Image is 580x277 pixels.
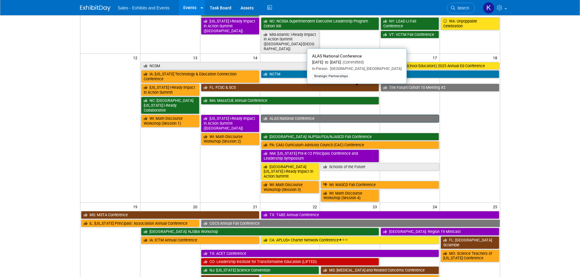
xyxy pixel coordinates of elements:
a: NC: [GEOGRAPHIC_DATA][US_STATE] i-Ready Collaborative [141,97,199,114]
span: Sales - Exhibits and Events [118,5,170,10]
img: ExhibitDay [80,5,111,11]
a: TX: TABE Annual Conference [261,211,499,219]
a: Schools of the Future [321,163,439,171]
a: The Forum Cohort 10 Meeting #2 [381,84,499,92]
span: In-Person [312,67,328,71]
img: Kara Haven [483,2,494,14]
a: NM: [US_STATE] Pre-K-12 Principals Conference and Leadership Symposium [261,150,379,162]
a: WI: Math Discourse Workshop (Session 2) [201,133,259,145]
a: CO: Leadership Institute for Transformative Education (LIFTED) [201,258,379,266]
span: 19 [132,203,140,210]
a: WI: Math Discourse Workshop (Session 4) [321,189,379,202]
a: WI: WASCD Fall Conference [321,181,439,189]
a: [GEOGRAPHIC_DATA]: NJSBA Workshop [141,228,379,236]
span: 24 [432,203,440,210]
span: 23 [372,203,380,210]
a: NC: NCSSA Superintendent Executive Leadership Program Cohort XIII [261,17,379,30]
span: 20 [192,203,200,210]
a: NJ: [US_STATE] Science Convention [201,266,319,274]
a: TX: ACET Conference [201,250,439,258]
span: 25 [492,203,500,210]
a: ALAS National Conference [261,115,439,123]
a: WA: Unpoppable Celebration [441,17,499,30]
a: PA: CAIU Curriculum Advisory Council (CAC) Conference [261,141,439,149]
a: VT: VCTM Fall Conference [381,31,439,39]
span: 18 [492,54,500,61]
span: 21 [252,203,260,210]
a: NCSM [141,62,319,70]
a: [US_STATE] i-Ready Impact in Action Summit [141,84,199,96]
span: Search [455,6,469,10]
a: IL: [US_STATE] Principals’ Association Annual Conference [81,220,199,227]
span: 22 [312,203,320,210]
span: 12 [132,54,140,61]
span: 17 [432,54,440,61]
a: FL: FCSC & SCS [201,84,379,92]
a: [US_STATE] i-Ready Impact in Action Summit ([GEOGRAPHIC_DATA]) [201,115,259,132]
a: IA: ICTM Annual Conference [141,236,259,244]
span: [GEOGRAPHIC_DATA], [GEOGRAPHIC_DATA] [328,67,402,71]
a: [GEOGRAPHIC_DATA]: Region 19 Minicast [381,228,499,236]
a: CA: APLUS+ Charter Network Conference [261,236,439,244]
div: [DATE] to [DATE] [312,60,402,65]
a: MA: MassCUE Annual Conference [201,97,379,105]
div: Strategic Partnerships [312,74,350,79]
span: ALAS National Conference [312,54,362,58]
a: CA: CABSE ([US_STATE] Association of Black School Educators) 2025 Annual Ed Conference [321,62,499,70]
a: Search [447,3,475,13]
a: MO: Science Teachers of [US_STATE] Conference [441,250,499,262]
a: [GEOGRAPHIC_DATA]: NJPSA/FEA/NJASCD Fall Conference [261,133,439,141]
a: MS: [MEDICAL_DATA] and Related Concerns Conference [321,266,439,274]
a: MS: MSTA Conference [81,211,259,219]
a: CGCS Annual Fall Conference [201,220,500,227]
a: WI: Math Discourse Workshop (Session 1) [141,115,199,127]
a: [GEOGRAPHIC_DATA][US_STATE] i-Ready Impact in Action Summit [261,163,319,180]
a: Mid-Atlantic i-Ready Impact in Action Summit ([GEOGRAPHIC_DATA]/[GEOGRAPHIC_DATA]) [261,31,319,53]
span: 14 [252,54,260,61]
a: NCTM [261,70,499,78]
a: NY: LEAD LI Fall Conference [381,17,439,30]
span: 13 [192,54,200,61]
a: WI: Math Discourse Workshop (Session 3) [261,181,319,193]
a: IA: [US_STATE] Technology & Education Connection Conference [141,70,259,83]
a: [US_STATE] i-Ready Impact in Action Summit ([GEOGRAPHIC_DATA]) [201,17,259,35]
a: FL: [GEOGRAPHIC_DATA] Scramble [441,236,499,249]
span: (Committed) [341,60,364,64]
